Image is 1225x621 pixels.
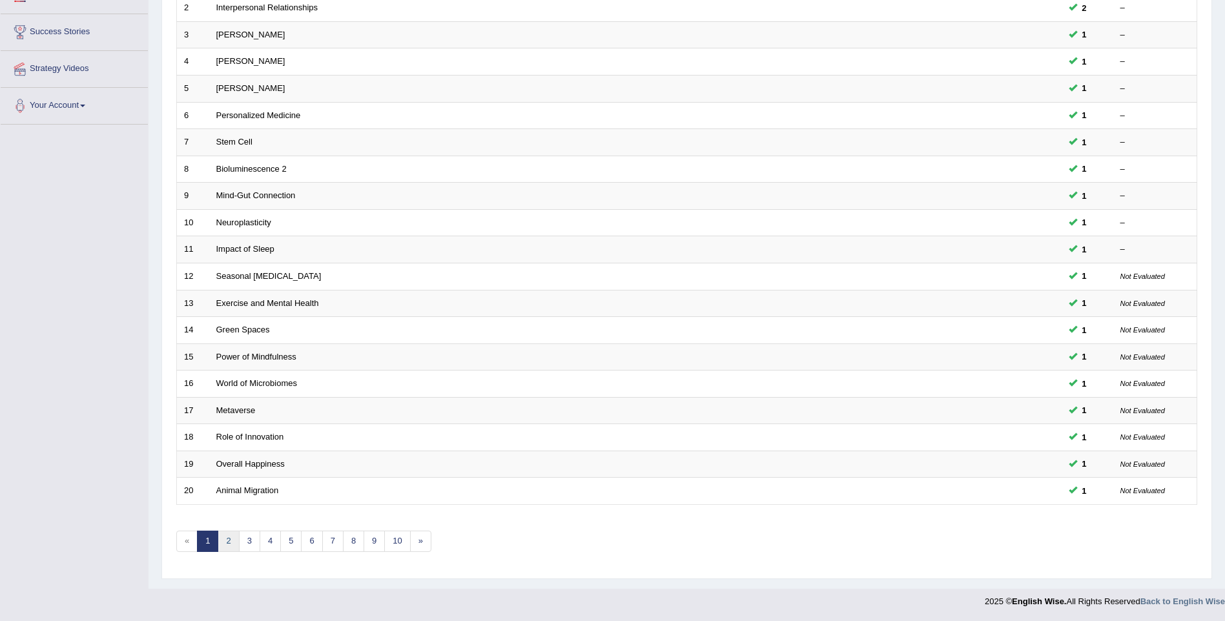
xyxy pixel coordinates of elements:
[177,317,209,344] td: 14
[1120,217,1190,229] div: –
[280,531,302,552] a: 5
[216,137,252,147] a: Stem Cell
[1120,56,1190,68] div: –
[1077,350,1092,363] span: You can still take this question
[1120,243,1190,256] div: –
[216,352,296,361] a: Power of Mindfulness
[177,397,209,424] td: 17
[216,190,296,200] a: Mind-Gut Connection
[1120,487,1165,494] small: Not Evaluated
[1077,403,1092,417] span: You can still take this question
[216,56,285,66] a: [PERSON_NAME]
[1120,163,1190,176] div: –
[177,424,209,451] td: 18
[177,290,209,317] td: 13
[216,432,284,442] a: Role of Innovation
[1120,2,1190,14] div: –
[216,485,279,495] a: Animal Migration
[1,88,148,120] a: Your Account
[1120,353,1165,361] small: Not Evaluated
[322,531,344,552] a: 7
[177,478,209,505] td: 20
[177,48,209,76] td: 4
[216,110,301,120] a: Personalized Medicine
[1077,81,1092,95] span: You can still take this question
[364,531,385,552] a: 9
[1120,136,1190,148] div: –
[177,451,209,478] td: 19
[216,459,285,469] a: Overall Happiness
[1077,431,1092,444] span: You can still take this question
[216,83,285,93] a: [PERSON_NAME]
[1140,596,1225,606] a: Back to English Wise
[177,21,209,48] td: 3
[216,298,319,308] a: Exercise and Mental Health
[384,531,410,552] a: 10
[1077,55,1092,68] span: You can still take this question
[1077,296,1092,310] span: You can still take this question
[1120,272,1165,280] small: Not Evaluated
[177,236,209,263] td: 11
[1120,83,1190,95] div: –
[1,51,148,83] a: Strategy Videos
[1120,407,1165,414] small: Not Evaluated
[216,30,285,39] a: [PERSON_NAME]
[1077,216,1092,229] span: You can still take this question
[1120,380,1165,387] small: Not Evaluated
[177,76,209,103] td: 5
[1077,162,1092,176] span: You can still take this question
[216,271,322,281] a: Seasonal [MEDICAL_DATA]
[1120,326,1165,334] small: Not Evaluated
[1077,323,1092,337] span: You can still take this question
[410,531,431,552] a: »
[177,156,209,183] td: 8
[218,531,239,552] a: 2
[1120,110,1190,122] div: –
[1077,108,1092,122] span: You can still take this question
[1120,300,1165,307] small: Not Evaluated
[177,183,209,210] td: 9
[1077,269,1092,283] span: You can still take this question
[1077,377,1092,391] span: You can still take this question
[1077,484,1092,498] span: You can still take this question
[1120,433,1165,441] small: Not Evaluated
[1120,460,1165,468] small: Not Evaluated
[1120,29,1190,41] div: –
[216,378,297,388] a: World of Microbiomes
[239,531,260,552] a: 3
[177,102,209,129] td: 6
[216,405,256,415] a: Metaverse
[216,325,270,334] a: Green Spaces
[177,263,209,290] td: 12
[1077,243,1092,256] span: You can still take this question
[1077,189,1092,203] span: You can still take this question
[985,589,1225,607] div: 2025 © All Rights Reserved
[1077,457,1092,471] span: You can still take this question
[177,343,209,371] td: 15
[260,531,281,552] a: 4
[216,3,318,12] a: Interpersonal Relationships
[1012,596,1066,606] strong: English Wise.
[197,531,218,552] a: 1
[177,371,209,398] td: 16
[1,14,148,46] a: Success Stories
[343,531,364,552] a: 8
[1077,136,1092,149] span: You can still take this question
[1077,1,1092,15] span: You can still take this question
[216,244,274,254] a: Impact of Sleep
[176,531,198,552] span: «
[177,209,209,236] td: 10
[177,129,209,156] td: 7
[1120,190,1190,202] div: –
[216,164,287,174] a: Bioluminescence 2
[216,218,271,227] a: Neuroplasticity
[301,531,322,552] a: 6
[1077,28,1092,41] span: You can still take this question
